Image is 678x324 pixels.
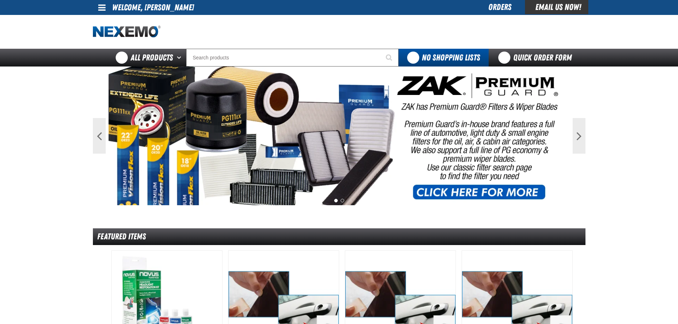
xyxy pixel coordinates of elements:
[109,67,570,205] img: PG Filters & Wipers
[489,49,585,67] a: Quick Order Form
[334,199,338,202] button: 1 of 2
[174,49,186,67] button: Open All Products pages
[186,49,399,67] input: Search
[93,228,585,245] div: Featured Items
[93,26,161,38] img: Nexemo logo
[131,51,173,64] span: All Products
[93,118,106,154] button: Previous
[422,53,480,63] span: No Shopping Lists
[381,49,399,67] button: Start Searching
[399,49,489,67] button: You do not have available Shopping Lists. Open to Create a New List
[341,199,344,202] button: 2 of 2
[573,118,585,154] button: Next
